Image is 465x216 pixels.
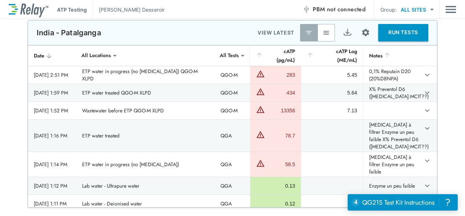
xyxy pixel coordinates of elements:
td: ETP water treated QGO-M XLPD [76,84,215,101]
td: ETP water treated [76,120,215,152]
td: QGA [215,152,250,177]
button: PBM not connected [300,2,368,17]
p: VIEW LATEST [258,28,294,37]
div: 13356 [267,107,295,114]
td: QGO-M [215,102,250,119]
button: expand row [421,180,433,192]
div: cATP (pg/mL) [256,47,295,64]
p: ATP Testing [57,6,87,13]
img: Drawer Icon [445,3,456,16]
button: Site setup [356,23,375,42]
img: Export Icon [343,28,352,37]
img: View All [323,29,330,36]
img: Warning [256,130,265,139]
p: India - Patalganga [37,28,101,37]
div: [DATE] 1:11 PM [34,200,70,207]
iframe: Resource center [348,194,458,211]
div: [DATE] 1:16 PM [34,132,70,139]
td: [MEDICAL_DATA] à filtrer Enzyme un peu faible X% Preventol D6 ([MEDICAL_DATA]:MCIT??) [363,120,421,152]
td: Wastewater before ETP QGO-M XLPD [76,102,215,119]
img: Latest [305,29,312,36]
div: [DATE] 1:12 PM [34,182,70,189]
div: 78.7 [267,132,295,139]
button: Export [339,24,356,41]
div: All Tests [215,48,244,63]
td: QGA [215,177,250,195]
button: expand row [421,155,433,167]
img: Offline Icon [303,6,310,13]
td: QGA [215,120,250,152]
button: expand row [421,104,433,117]
th: Date [28,45,76,66]
div: cATP Log (ME/mL) [307,47,357,64]
div: 58.5 [267,161,295,168]
span: not connected [327,5,365,13]
div: [DATE] 1:14 PM [34,161,70,168]
td: QGA [215,195,250,212]
td: X% Preventol D6 ([MEDICAL_DATA]:MCIT??) [363,84,421,101]
div: [DATE] 1:52 PM [34,107,70,114]
button: expand row [421,122,433,135]
td: Lab water - Ultrapure water [76,177,215,195]
div: 0.13 [256,182,295,189]
td: QGO-M [215,84,250,101]
button: expand row [421,87,433,99]
img: Settings Icon [361,28,370,37]
img: Warning [256,105,265,114]
span: PBM [313,4,365,15]
td: 0,1% Reputain D20 (20%DBNPA) [363,66,421,84]
div: 7.13 [307,107,357,114]
div: 434 [267,89,295,96]
p: Group: [380,6,397,13]
td: Enzyme un peu faible [363,177,421,195]
div: [DATE] 2:51 PM [34,71,70,79]
p: [PERSON_NAME] Desseroir [99,6,165,13]
div: All Locations [76,48,116,63]
div: 283 [267,71,295,79]
button: RUN TESTS [378,24,428,41]
img: Warning [256,87,265,96]
td: Lab water - Deionised water [76,195,215,212]
td: ETP water in progress (no [MEDICAL_DATA]) [76,152,215,177]
div: 5.64 [307,89,357,96]
img: Warning [256,69,265,78]
button: Main menu [445,3,456,16]
img: LuminUltra Relay [9,2,48,17]
div: Notes [369,51,415,60]
div: [DATE] 1:59 PM [34,89,70,96]
td: [MEDICAL_DATA] à filtrer Enzyme un peu faible [363,152,421,177]
td: ETP water in progress (no [MEDICAL_DATA]) QGO-M XLPD [76,66,215,84]
button: expand row [421,69,433,81]
div: 0.12 [256,200,295,207]
td: QGO-M [215,66,250,84]
img: Warning [256,159,265,168]
div: 5.45 [307,71,357,79]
